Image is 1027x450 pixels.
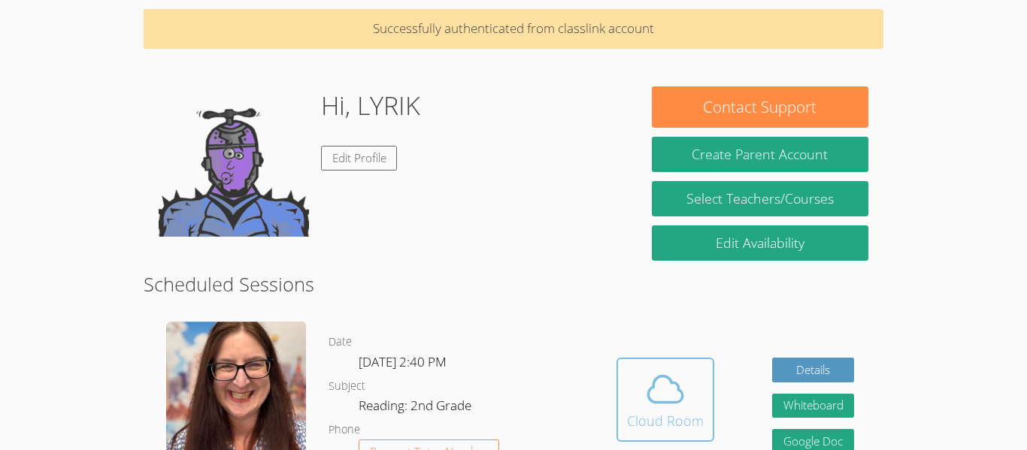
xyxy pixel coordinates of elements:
[772,358,855,382] a: Details
[359,395,474,421] dd: Reading: 2nd Grade
[159,86,309,237] img: default.png
[652,137,868,172] button: Create Parent Account
[329,333,352,352] dt: Date
[772,394,855,418] button: Whiteboard
[617,358,714,442] button: Cloud Room
[652,181,868,216] a: Select Teachers/Courses
[144,9,883,49] p: Successfully authenticated from classlink account
[359,353,447,370] span: [DATE] 2:40 PM
[321,86,420,125] h1: Hi, LYRIK
[329,421,360,439] dt: Phone
[144,270,883,298] h2: Scheduled Sessions
[321,146,398,171] a: Edit Profile
[627,410,704,431] div: Cloud Room
[329,377,365,396] dt: Subject
[652,86,868,128] button: Contact Support
[652,225,868,261] a: Edit Availability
